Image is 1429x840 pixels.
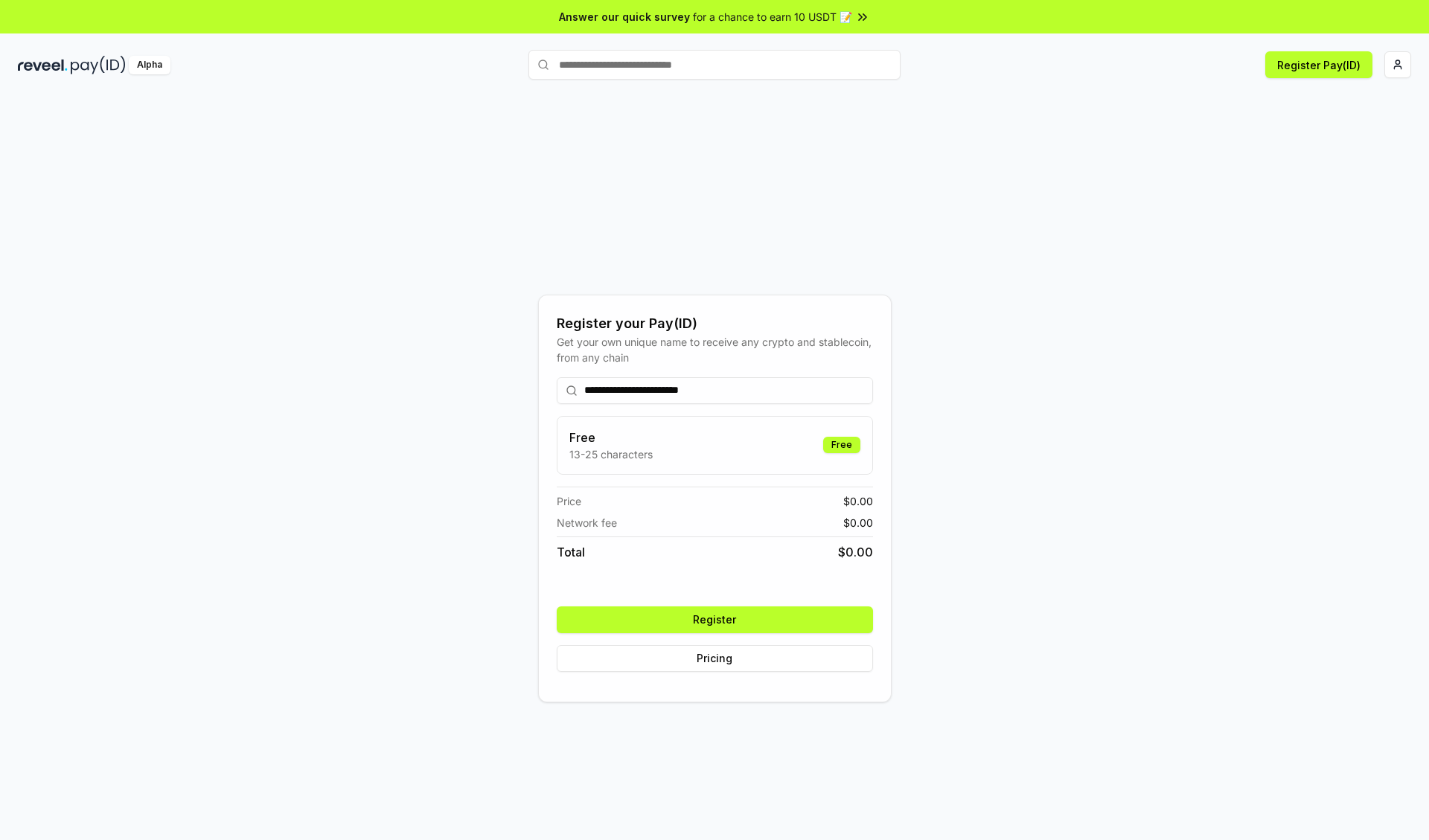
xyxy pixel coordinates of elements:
[557,645,873,672] button: Pricing
[823,437,860,453] div: Free
[843,493,873,509] span: $ 0.00
[557,313,873,334] div: Register your Pay(ID)
[18,56,68,74] img: reveel_dark
[569,446,653,462] p: 13-25 characters
[838,543,873,561] span: $ 0.00
[559,9,690,25] span: Answer our quick survey
[1265,51,1372,78] button: Register Pay(ID)
[71,56,126,74] img: pay_id
[843,515,873,530] span: $ 0.00
[557,515,617,530] span: Network fee
[693,9,852,25] span: for a chance to earn 10 USDT 📝
[569,429,653,446] h3: Free
[557,606,873,633] button: Register
[129,56,170,74] div: Alpha
[557,334,873,365] div: Get your own unique name to receive any crypto and stablecoin, from any chain
[557,543,585,561] span: Total
[557,493,581,509] span: Price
